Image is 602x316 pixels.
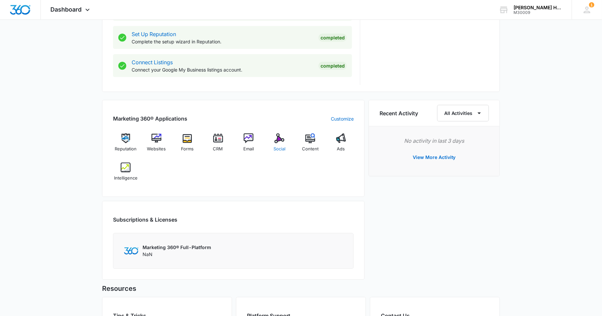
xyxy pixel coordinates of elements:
[213,146,223,153] span: CRM
[437,105,489,122] button: All Activities
[331,116,354,123] a: Customize
[113,216,177,224] h2: Subscriptions & Licenses
[132,31,176,37] a: Set Up Reputation
[589,2,594,8] span: 1
[514,10,562,15] div: account id
[380,109,418,117] h6: Recent Activity
[115,146,137,153] span: Reputation
[319,62,347,70] div: Completed
[124,247,139,254] img: Marketing 360 Logo
[243,146,254,153] span: Email
[114,175,138,182] span: Intelligence
[144,133,169,157] a: Websites
[273,146,285,153] span: Social
[143,244,211,258] div: NaN
[147,146,166,153] span: Websites
[132,66,313,73] p: Connect your Google My Business listings account.
[267,133,292,157] a: Social
[143,244,211,251] p: Marketing 360® Full-Platform
[514,5,562,10] div: account name
[113,133,139,157] a: Reputation
[236,133,262,157] a: Email
[337,146,345,153] span: Ads
[113,115,187,123] h2: Marketing 360® Applications
[51,6,82,13] span: Dashboard
[302,146,319,153] span: Content
[132,38,313,45] p: Complete the setup wizard in Reputation.
[406,150,462,166] button: View More Activity
[328,133,354,157] a: Ads
[175,133,200,157] a: Forms
[298,133,323,157] a: Content
[113,163,139,186] a: Intelligence
[380,137,489,145] p: No activity in last 3 days
[589,2,594,8] div: notifications count
[205,133,231,157] a: CRM
[132,59,173,66] a: Connect Listings
[102,284,500,294] h5: Resources
[181,146,194,153] span: Forms
[319,34,347,42] div: Completed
